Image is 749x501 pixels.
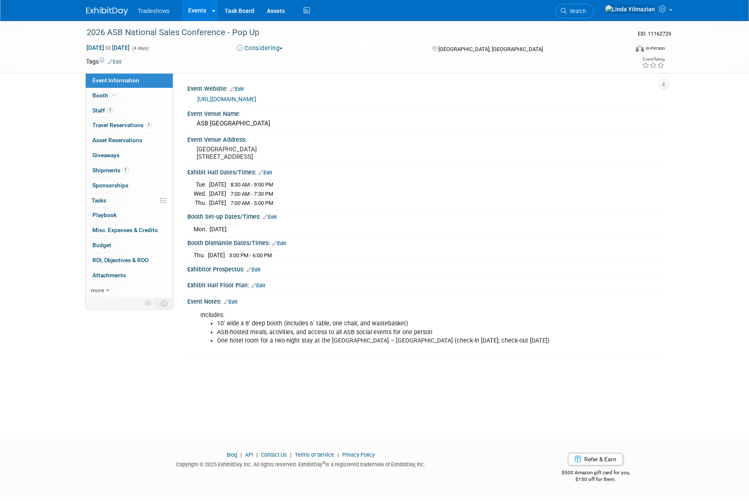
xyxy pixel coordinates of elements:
[528,476,663,483] div: $150 off for them.
[112,93,116,97] i: Booth reservation complete
[86,238,173,253] a: Budget
[86,283,173,298] a: more
[187,237,663,248] div: Booth Dismantle Dates/Times:
[230,191,273,197] span: 7:00 AM - 7:30 PM
[194,225,210,233] td: Mon.
[131,46,149,51] span: (4 days)
[187,133,663,144] div: Event Venue Address:
[438,46,543,52] span: [GEOGRAPHIC_DATA], [GEOGRAPHIC_DATA]
[322,460,325,465] sup: ®
[645,45,665,51] div: In-Person
[227,452,237,458] a: Blog
[638,31,671,37] span: Event ID: 11162729
[123,167,129,173] span: 1
[263,214,277,220] a: Edit
[230,181,273,188] span: 8:30 AM - 9:00 PM
[567,8,586,14] span: Search
[86,163,173,178] a: Shipments1
[217,328,566,337] li: ASB-hosted meals, activities, and access to all ASB social events for one person
[92,122,152,128] span: Travel Reservations
[288,452,294,458] span: |
[194,307,571,349] div: Includes:
[234,44,286,53] button: Considering
[86,459,516,468] div: Copyright © 2025 ExhibitDay, Inc. All rights reserved. ExhibitDay is a registered trademark of Ex...
[156,298,173,309] td: Toggle Event Tabs
[247,267,261,273] a: Edit
[210,225,227,233] td: [DATE]
[92,272,126,279] span: Attachments
[86,178,173,193] a: Sponsorships
[209,189,226,199] td: [DATE]
[104,44,112,51] span: to
[92,92,118,99] span: Booth
[194,117,657,130] div: ASB [GEOGRAPHIC_DATA]
[208,251,225,260] td: [DATE]
[272,240,286,246] a: Edit
[261,452,287,458] a: Contact Us
[197,96,256,102] a: [URL][DOMAIN_NAME]
[108,59,122,65] a: Edit
[187,210,663,221] div: Booth Set-up Dates/Times:
[86,253,173,268] a: ROI, Objectives & ROO
[86,208,173,222] a: Playbook
[107,107,113,113] span: 1
[91,287,104,294] span: more
[146,122,152,128] span: 1
[254,452,260,458] span: |
[194,198,209,207] td: Thu.
[224,299,238,305] a: Edit
[251,283,265,289] a: Edit
[92,242,111,248] span: Budget
[138,8,170,14] span: Tradeshows
[209,180,226,189] td: [DATE]
[258,170,272,176] a: Edit
[92,167,129,174] span: Shipments
[187,166,663,177] div: Exhibit Hall Dates/Times:
[636,45,644,51] img: Format-Inperson.png
[187,82,663,93] div: Event Website:
[194,251,208,260] td: Thu.
[605,5,655,14] img: Linda Yilmazian
[86,223,173,238] a: Misc. Expenses & Credits
[92,182,128,189] span: Sponsorships
[86,44,130,51] span: [DATE] [DATE]
[245,452,253,458] a: API
[230,86,244,92] a: Edit
[86,7,128,15] img: ExhibitDay
[86,103,173,118] a: Staff1
[194,180,209,189] td: Tue.
[238,452,244,458] span: |
[92,257,148,263] span: ROI, Objectives & ROO
[335,452,341,458] span: |
[342,452,375,458] a: Privacy Policy
[86,193,173,208] a: Tasks
[86,88,173,103] a: Booth
[230,200,273,206] span: 7:00 AM - 5:00 PM
[295,452,334,458] a: Terms of Service
[86,73,173,88] a: Event Information
[217,337,566,345] li: One hotel room for a two-night stay at the [GEOGRAPHIC_DATA] – [GEOGRAPHIC_DATA] (check-in [DATE]...
[197,146,376,161] pre: [GEOGRAPHIC_DATA] [STREET_ADDRESS]
[84,25,616,40] div: 2026 ASB National Sales Conference - Pop Up
[555,4,594,18] a: Search
[187,263,663,274] div: Exhibitor Prospectus:
[141,298,156,309] td: Personalize Event Tab Strip
[187,279,663,290] div: Exhibit Hall Floor Plan:
[92,227,158,233] span: Misc. Expenses & Credits
[642,57,665,61] div: Event Rating
[92,137,142,143] span: Asset Reservations
[568,453,623,465] a: Refer & Earn
[194,189,209,199] td: Wed.
[86,148,173,163] a: Giveaways
[92,77,139,84] span: Event Information
[528,464,663,483] div: $500 Amazon gift card for you,
[92,197,106,204] span: Tasks
[86,268,173,283] a: Attachments
[229,252,272,258] span: 3:00 PM - 6:00 PM
[86,118,173,133] a: Travel Reservations1
[217,320,566,328] li: 10’ wide x 8’ deep booth (includes 6’ table, one chair, and wastebasket)
[187,295,663,306] div: Event Notes:
[92,212,117,218] span: Playbook
[92,107,113,114] span: Staff
[92,152,120,158] span: Giveaways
